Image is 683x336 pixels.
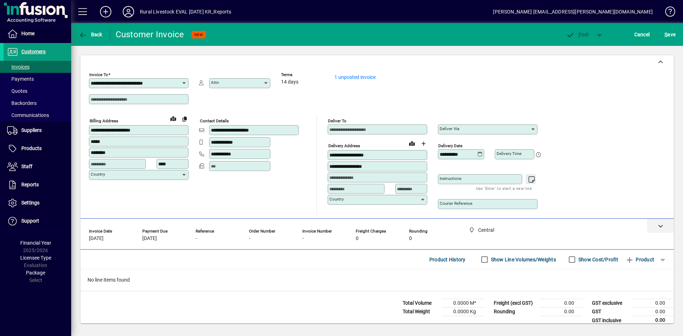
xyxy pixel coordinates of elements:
[632,28,652,41] button: Cancel
[196,236,197,241] span: -
[440,201,472,206] mat-label: Courier Reference
[140,6,232,17] div: Rural Livestock EVAL [DATE] KR_Reports
[4,212,71,230] a: Support
[562,28,593,41] button: Post
[26,270,45,276] span: Package
[7,76,34,82] span: Payments
[442,308,485,316] td: 0.0000 Kg
[4,122,71,139] a: Suppliers
[442,299,485,308] td: 0.0000 M³
[663,28,677,41] button: Save
[490,308,540,316] td: Rounding
[7,64,30,70] span: Invoices
[116,29,184,40] div: Customer Invoice
[91,172,105,177] mat-label: Country
[281,73,324,77] span: Terms
[631,316,674,325] td: 0.00
[77,28,104,41] button: Back
[476,184,532,192] mat-hint: Use 'Enter' to start a new line
[418,138,429,149] button: Choose address
[194,32,203,37] span: NEW
[409,236,412,241] span: 0
[399,308,442,316] td: Total Weight
[631,299,674,308] td: 0.00
[117,5,140,18] button: Profile
[168,113,179,124] a: View on map
[660,1,674,25] a: Knowledge Base
[577,256,618,263] label: Show Cost/Profit
[540,299,583,308] td: 0.00
[334,74,376,80] a: 1 unposted invoice
[566,32,589,37] span: ost
[20,255,51,261] span: Licensee Type
[497,151,521,156] mat-label: Delivery time
[578,32,582,37] span: P
[427,253,468,266] button: Product History
[79,32,102,37] span: Back
[634,29,650,40] span: Cancel
[406,138,418,149] a: View on map
[4,140,71,158] a: Products
[7,112,49,118] span: Communications
[489,256,556,263] label: Show Line Volumes/Weights
[4,85,71,97] a: Quotes
[4,61,71,73] a: Invoices
[20,240,51,246] span: Financial Year
[399,299,442,308] td: Total Volume
[21,145,42,151] span: Products
[4,25,71,43] a: Home
[21,182,39,187] span: Reports
[588,316,631,325] td: GST inclusive
[80,269,674,291] div: No line items found
[490,299,540,308] td: Freight (excl GST)
[493,6,653,17] div: [PERSON_NAME] [EMAIL_ADDRESS][PERSON_NAME][DOMAIN_NAME]
[631,308,674,316] td: 0.00
[4,109,71,121] a: Communications
[4,194,71,212] a: Settings
[21,218,39,224] span: Support
[21,164,32,169] span: Staff
[179,113,190,124] button: Copy to Delivery address
[356,236,359,241] span: 0
[142,236,157,241] span: [DATE]
[21,31,35,36] span: Home
[588,299,631,308] td: GST exclusive
[4,176,71,194] a: Reports
[588,308,631,316] td: GST
[540,308,583,316] td: 0.00
[625,254,654,265] span: Product
[21,127,42,133] span: Suppliers
[438,143,462,148] mat-label: Delivery date
[21,200,39,206] span: Settings
[249,236,250,241] span: -
[4,97,71,109] a: Backorders
[89,72,108,77] mat-label: Invoice To
[281,79,298,85] span: 14 days
[328,118,346,123] mat-label: Deliver To
[4,73,71,85] a: Payments
[665,32,667,37] span: S
[329,197,344,202] mat-label: Country
[302,236,304,241] span: -
[665,29,676,40] span: ave
[429,254,466,265] span: Product History
[71,28,110,41] app-page-header-button: Back
[4,158,71,176] a: Staff
[7,88,27,94] span: Quotes
[440,126,459,131] mat-label: Deliver via
[21,49,46,54] span: Customers
[211,80,219,85] mat-label: Attn
[94,5,117,18] button: Add
[7,100,37,106] span: Backorders
[89,236,104,241] span: [DATE]
[440,176,461,181] mat-label: Instructions
[622,253,658,266] button: Product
